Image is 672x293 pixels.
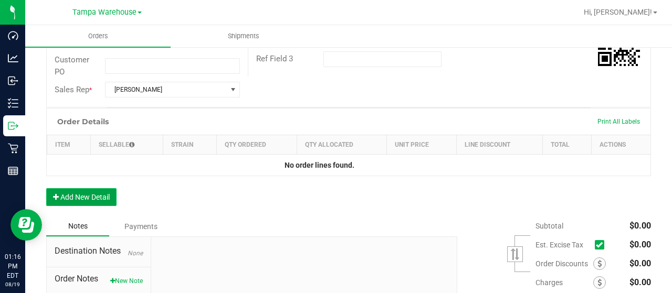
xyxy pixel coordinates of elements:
button: New Note [110,276,143,286]
span: Order Notes [55,273,143,285]
span: [PERSON_NAME] [106,82,226,97]
span: $0.00 [629,277,651,287]
span: $0.00 [629,258,651,268]
span: Payment Terms [55,27,85,49]
inline-svg: Outbound [8,121,18,131]
div: Payments [109,217,172,236]
th: Strain [163,135,217,155]
span: None [128,249,143,257]
span: Shipments [214,31,274,41]
iframe: Resource center [10,209,42,241]
th: Line Discount [457,135,543,155]
span: $0.00 [629,221,651,231]
p: 08/19 [5,280,20,288]
th: Qty Ordered [216,135,297,155]
th: Actions [592,135,650,155]
span: Order Discounts [535,259,593,268]
p: 01:16 PM EDT [5,252,20,280]
span: Orders [74,31,122,41]
button: Add New Detail [46,188,117,206]
th: Sellable [91,135,163,155]
th: Unit Price [386,135,457,155]
strong: No order lines found. [285,161,354,169]
span: Ref Field 3 [256,54,293,63]
span: Sales Rep [55,85,89,94]
inline-svg: Analytics [8,53,18,63]
span: Tampa Warehouse [72,8,136,17]
span: Est. Excise Tax [535,241,591,249]
span: $0.00 [629,240,651,249]
h1: Order Details [57,117,109,126]
span: Charges [535,278,593,287]
inline-svg: Dashboard [8,30,18,41]
span: Subtotal [535,222,563,230]
span: Hi, [PERSON_NAME]! [584,8,652,16]
span: Calculate excise tax [595,238,609,252]
span: Customer PO [55,55,89,77]
inline-svg: Reports [8,166,18,176]
inline-svg: Inbound [8,75,18,86]
span: Print All Labels [597,118,640,125]
div: Notes [46,216,109,236]
a: Orders [25,25,171,47]
th: Qty Allocated [297,135,386,155]
inline-svg: Inventory [8,98,18,108]
a: Shipments [171,25,316,47]
th: Total [543,135,592,155]
th: Item [47,135,91,155]
span: Destination Notes [55,245,143,257]
inline-svg: Retail [8,143,18,154]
